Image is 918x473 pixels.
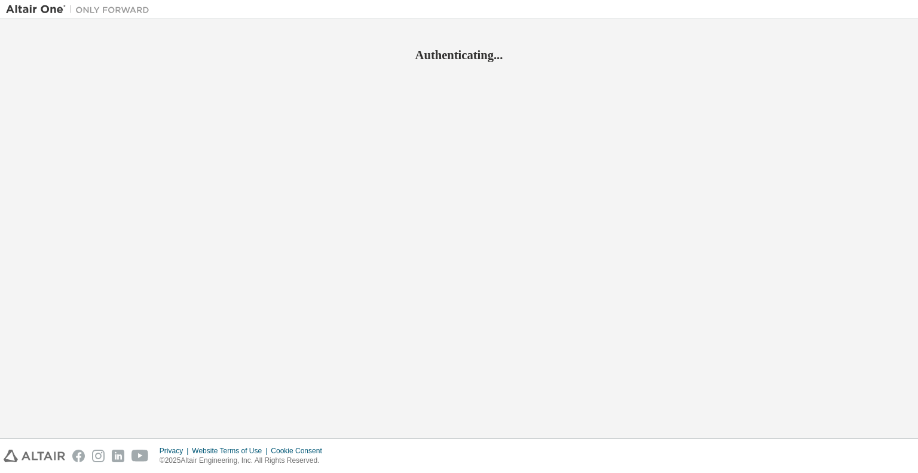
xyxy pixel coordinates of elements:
[192,446,271,456] div: Website Terms of Use
[160,446,192,456] div: Privacy
[131,450,149,462] img: youtube.svg
[6,47,912,63] h2: Authenticating...
[112,450,124,462] img: linkedin.svg
[271,446,329,456] div: Cookie Consent
[92,450,105,462] img: instagram.svg
[6,4,155,16] img: Altair One
[4,450,65,462] img: altair_logo.svg
[160,456,329,466] p: © 2025 Altair Engineering, Inc. All Rights Reserved.
[72,450,85,462] img: facebook.svg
